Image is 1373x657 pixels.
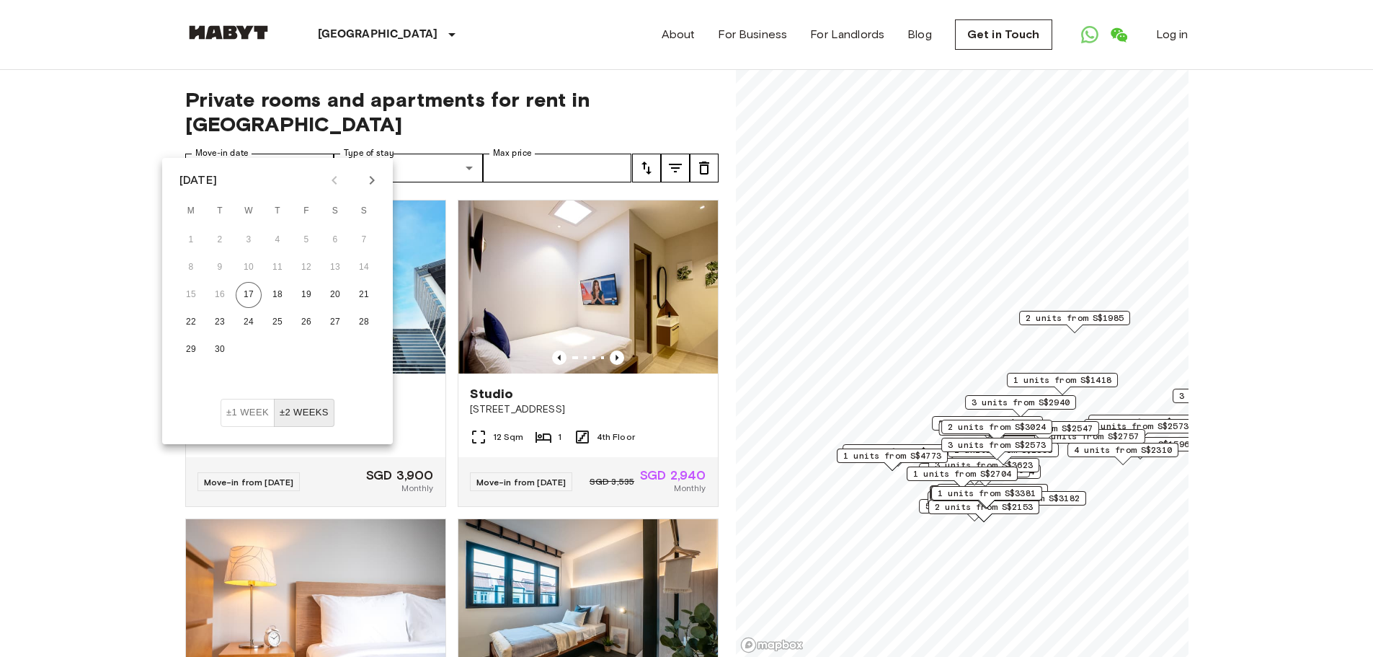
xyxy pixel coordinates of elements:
div: Map marker [930,464,1041,487]
label: Type of stay [344,147,394,159]
div: Map marker [941,438,1052,460]
div: [DATE] [179,172,217,189]
img: Habyt [185,25,272,40]
button: 26 [293,309,319,335]
button: tune [690,154,719,182]
span: Wednesday [236,197,262,226]
button: Previous image [552,350,566,365]
span: Monthly [674,482,706,495]
span: Move-in from [DATE] [204,477,294,488]
button: 19 [293,282,319,308]
span: 2 units from S$2757 [1041,430,1139,443]
a: About [662,26,696,43]
button: 24 [236,309,262,335]
label: Max price [493,147,532,159]
button: 20 [322,282,348,308]
div: Map marker [975,491,1086,513]
span: 3 units from S$1480 [1095,415,1193,428]
span: 1 units from S$2547 [995,422,1093,435]
div: Map marker [928,500,1039,522]
div: Map marker [931,486,1042,508]
button: 25 [265,309,290,335]
div: Map marker [965,395,1076,418]
button: 22 [178,309,204,335]
button: Previous image [610,350,624,365]
img: Marketing picture of unit SG-01-110-033-001 [458,200,718,374]
button: ±1 week [221,399,275,427]
span: 3 units from S$2940 [972,396,1070,409]
div: Map marker [928,458,1039,480]
a: Mapbox logo [740,637,804,653]
a: Open WhatsApp [1075,20,1104,49]
div: Map marker [1084,419,1195,441]
span: 12 Sqm [493,431,524,444]
a: Blog [907,26,932,43]
span: 1 units from S$2573 [1090,420,1188,433]
span: 3 units from S$2573 [948,438,1046,451]
span: Thursday [265,197,290,226]
span: 1 units from S$4196 [849,445,947,458]
button: 23 [207,309,233,335]
span: SGD 2,940 [640,469,706,482]
button: 28 [351,309,377,335]
span: 4th Floor [597,431,635,444]
p: [GEOGRAPHIC_DATA] [318,26,438,43]
div: Move In Flexibility [221,399,334,427]
span: 2 units from S$1985 [1026,312,1124,325]
span: 1 units from S$3182 [982,492,1080,505]
div: Map marker [1067,443,1178,465]
div: Map marker [930,487,1041,509]
span: Move-in from [DATE] [476,477,566,488]
div: Map marker [1088,415,1199,437]
span: 4 units from S$2310 [1074,444,1172,457]
button: 21 [351,282,377,308]
span: Studio [470,385,514,402]
div: Map marker [1034,429,1145,451]
span: Saturday [322,197,348,226]
div: Map marker [1007,373,1118,395]
span: SGD 3,900 [366,469,433,482]
button: 29 [178,337,204,363]
span: 1 units from S$3381 [938,487,1036,500]
a: Open WeChat [1104,20,1133,49]
a: Get in Touch [955,19,1052,50]
div: Map marker [937,484,1048,506]
button: tune [632,154,661,182]
div: Map marker [928,491,1039,513]
button: tune [661,154,690,182]
div: Map marker [988,421,1099,444]
a: For Landlords [810,26,884,43]
button: 17 [236,282,262,308]
div: Map marker [907,467,1018,489]
button: 27 [322,309,348,335]
div: Map marker [1019,311,1130,333]
a: Marketing picture of unit SG-01-110-033-001Previous imagePrevious imageStudio[STREET_ADDRESS]12 S... [458,200,719,507]
div: Map marker [930,486,1041,508]
span: [STREET_ADDRESS] [470,402,706,417]
span: 5 units from S$1680 [925,500,1023,513]
div: Map marker [932,416,1043,438]
div: Map marker [941,420,1052,442]
span: 2 units from S$3024 [948,420,1046,433]
button: ±2 weeks [274,399,334,427]
div: Map marker [837,449,948,471]
span: 1 units from S$2704 [913,467,1011,480]
span: 5 units from S$1838 [943,485,1041,498]
span: SGD 3,535 [590,475,634,488]
span: Sunday [351,197,377,226]
span: Monday [178,197,204,226]
label: Move-in date [195,147,249,159]
div: Map marker [843,444,954,467]
span: Private rooms and apartments for rent in [GEOGRAPHIC_DATA] [185,87,719,136]
span: 1 units from S$1418 [1013,374,1111,387]
span: 1 units from S$4773 [843,449,941,462]
button: 18 [265,282,290,308]
span: Friday [293,197,319,226]
span: 3 units from S$3623 [935,459,1033,472]
span: 1 [558,431,561,444]
span: Monthly [401,482,433,495]
div: Map marker [919,499,1030,521]
a: Log in [1156,26,1188,43]
button: Next month [360,168,384,193]
div: Map marker [938,421,1054,444]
